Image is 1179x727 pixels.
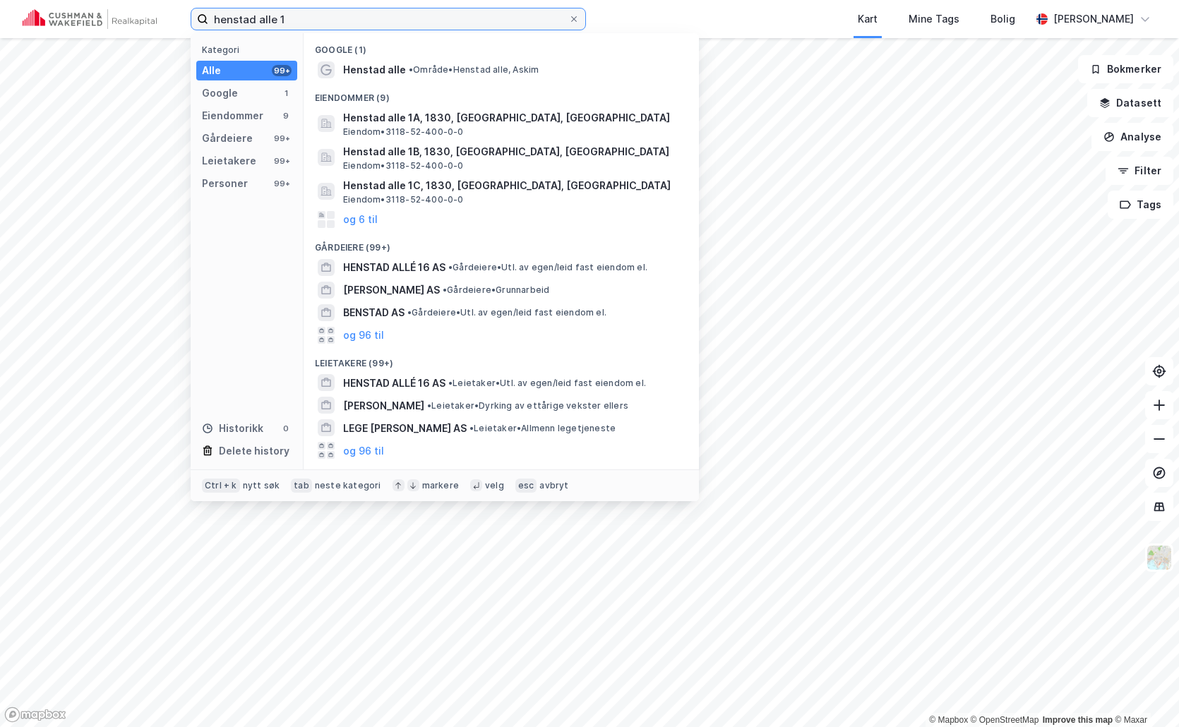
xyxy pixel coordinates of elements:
div: Ctrl + k [202,479,240,493]
iframe: Chat Widget [1108,659,1179,727]
div: Kart [858,11,878,28]
div: 99+ [272,178,292,189]
span: Område • Henstad alle, Askim [409,64,539,76]
div: Kontrollprogram for chat [1108,659,1179,727]
div: Bolig [991,11,1015,28]
div: tab [291,479,312,493]
div: Leietakere (99+) [304,347,699,372]
span: Henstad alle [343,61,406,78]
span: Gårdeiere • Utl. av egen/leid fast eiendom el. [448,262,647,273]
div: velg [485,480,504,491]
span: Gårdeiere • Grunnarbeid [443,284,549,296]
div: Delete history [219,443,289,459]
div: Personer (99+) [304,462,699,487]
div: 99+ [272,65,292,76]
div: nytt søk [243,480,280,491]
div: Google (1) [304,33,699,59]
div: Gårdeiere (99+) [304,231,699,256]
span: Henstad alle 1B, 1830, [GEOGRAPHIC_DATA], [GEOGRAPHIC_DATA] [343,143,682,160]
a: Mapbox [929,715,968,725]
div: esc [515,479,537,493]
button: Filter [1106,157,1173,185]
div: Personer [202,175,248,192]
span: • [427,400,431,411]
div: markere [422,480,459,491]
span: LEGE [PERSON_NAME] AS [343,420,467,437]
div: neste kategori [315,480,381,491]
div: Leietakere [202,152,256,169]
span: • [407,307,412,318]
div: Gårdeiere [202,130,253,147]
span: Henstad alle 1C, 1830, [GEOGRAPHIC_DATA], [GEOGRAPHIC_DATA] [343,177,682,194]
div: 9 [280,110,292,121]
span: [PERSON_NAME] [343,397,424,414]
input: Søk på adresse, matrikkel, gårdeiere, leietakere eller personer [208,8,568,30]
span: [PERSON_NAME] AS [343,282,440,299]
div: Historikk [202,420,263,437]
span: Leietaker • Utl. av egen/leid fast eiendom el. [448,378,646,389]
div: [PERSON_NAME] [1053,11,1134,28]
button: Bokmerker [1078,55,1173,83]
a: OpenStreetMap [971,715,1039,725]
div: avbryt [539,480,568,491]
div: Google [202,85,238,102]
div: 1 [280,88,292,99]
span: Leietaker • Allmenn legetjeneste [469,423,616,434]
a: Improve this map [1043,715,1113,725]
span: Gårdeiere • Utl. av egen/leid fast eiendom el. [407,307,606,318]
div: 99+ [272,133,292,144]
button: og 96 til [343,327,384,344]
button: og 6 til [343,211,378,228]
span: HENSTAD ALLÉ 16 AS [343,375,445,392]
span: • [469,423,474,433]
img: cushman-wakefield-realkapital-logo.202ea83816669bd177139c58696a8fa1.svg [23,9,157,29]
span: HENSTAD ALLÉ 16 AS [343,259,445,276]
div: Alle [202,62,221,79]
span: Henstad alle 1A, 1830, [GEOGRAPHIC_DATA], [GEOGRAPHIC_DATA] [343,109,682,126]
button: Analyse [1091,123,1173,151]
div: Kategori [202,44,297,55]
span: BENSTAD AS [343,304,405,321]
span: • [448,378,453,388]
div: Mine Tags [909,11,959,28]
span: Eiendom • 3118-52-400-0-0 [343,126,464,138]
span: • [443,284,447,295]
img: Z [1146,544,1173,571]
button: og 96 til [343,442,384,459]
div: Eiendommer (9) [304,81,699,107]
div: 0 [280,423,292,434]
span: Eiendom • 3118-52-400-0-0 [343,194,464,205]
span: • [409,64,413,75]
span: Leietaker • Dyrking av ettårige vekster ellers [427,400,628,411]
div: 99+ [272,155,292,167]
a: Mapbox homepage [4,707,66,723]
span: • [448,262,453,272]
button: Datasett [1087,89,1173,117]
span: Eiendom • 3118-52-400-0-0 [343,160,464,172]
div: Eiendommer [202,107,263,124]
button: Tags [1108,191,1173,219]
